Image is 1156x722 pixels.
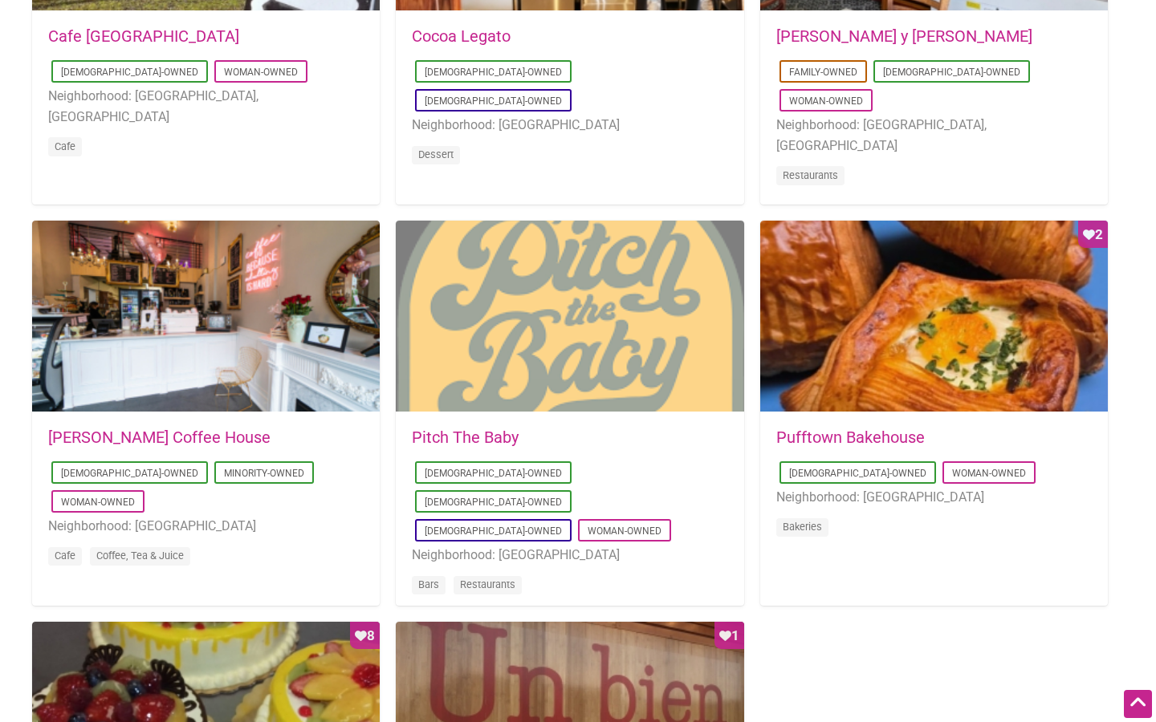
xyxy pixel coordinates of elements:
li: Neighborhood: [GEOGRAPHIC_DATA] [48,516,364,537]
a: [PERSON_NAME] Coffee House [48,428,271,447]
a: [DEMOGRAPHIC_DATA]-Owned [61,67,198,78]
a: Cafe [55,140,75,152]
a: Woman-Owned [224,67,298,78]
a: [PERSON_NAME] y [PERSON_NAME] [776,26,1032,46]
a: [DEMOGRAPHIC_DATA]-Owned [789,468,926,479]
li: Neighborhood: [GEOGRAPHIC_DATA], [GEOGRAPHIC_DATA] [48,86,364,127]
a: Woman-Owned [588,525,661,537]
a: [DEMOGRAPHIC_DATA]-Owned [425,95,562,107]
a: Bars [418,578,439,590]
a: [DEMOGRAPHIC_DATA]-Owned [425,67,562,78]
a: Bakeries [783,521,822,533]
a: Restaurants [783,169,838,181]
a: Minority-Owned [224,468,304,479]
a: [DEMOGRAPHIC_DATA]-Owned [425,525,562,537]
div: Scroll Back to Top [1124,690,1152,718]
a: Cocoa Legato [412,26,511,46]
a: Cafe [GEOGRAPHIC_DATA] [48,26,239,46]
a: Coffee, Tea & Juice [96,550,184,562]
a: Dessert [418,148,454,160]
a: Woman-Owned [61,497,135,508]
li: Neighborhood: [GEOGRAPHIC_DATA] [776,487,1092,508]
a: Cafe [55,550,75,562]
a: [DEMOGRAPHIC_DATA]-Owned [425,497,562,508]
a: [DEMOGRAPHIC_DATA]-Owned [883,67,1020,78]
a: Restaurants [460,578,515,590]
a: Woman-Owned [789,95,863,107]
li: Neighborhood: [GEOGRAPHIC_DATA] [412,545,727,566]
a: Family-Owned [789,67,857,78]
a: Pitch The Baby [412,428,519,447]
a: [DEMOGRAPHIC_DATA]-Owned [425,468,562,479]
a: Pufftown Bakehouse [776,428,925,447]
a: Woman-Owned [952,468,1026,479]
li: Neighborhood: [GEOGRAPHIC_DATA] [412,115,727,136]
a: [DEMOGRAPHIC_DATA]-Owned [61,468,198,479]
li: Neighborhood: [GEOGRAPHIC_DATA], [GEOGRAPHIC_DATA] [776,115,1092,156]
